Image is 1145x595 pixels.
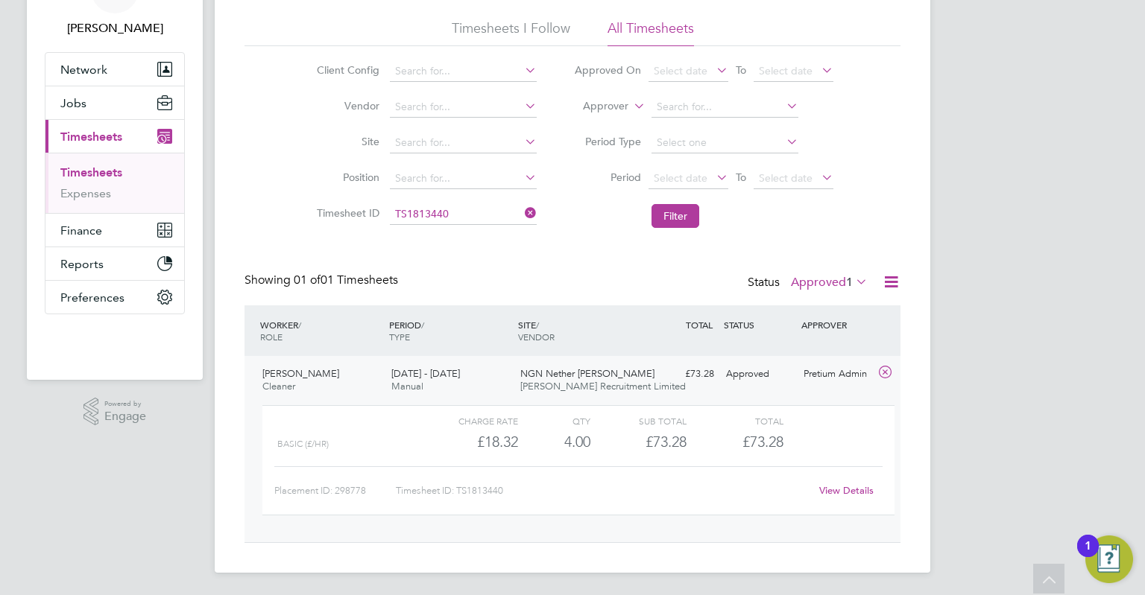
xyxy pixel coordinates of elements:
div: Status [748,273,871,293]
span: £73.28 [742,433,783,451]
a: Go to home page [45,329,185,353]
button: Reports [45,247,184,280]
img: berryrecruitment-logo-retina.png [72,329,158,353]
button: Jobs [45,86,184,119]
input: Search for... [390,61,537,82]
label: Period Type [574,135,641,148]
label: Period [574,171,641,184]
div: WORKER [256,311,385,350]
span: Cleaner [262,380,295,392]
span: VENDOR [518,331,555,343]
span: 01 of [294,273,321,287]
li: All Timesheets [608,19,694,46]
span: [PERSON_NAME] Recruitment Limited [520,380,686,392]
div: Total [687,412,783,430]
a: Powered byEngage [83,398,147,426]
div: Timesheets [45,153,184,213]
span: Preferences [60,290,124,305]
label: Client Config [312,63,379,77]
label: Site [312,135,379,148]
label: Position [312,171,379,184]
span: Doreen Meyrick [45,19,185,37]
span: ROLE [260,331,283,343]
div: QTY [518,412,590,430]
input: Search for... [390,133,537,153]
div: 4.00 [518,430,590,454]
span: 01 Timesheets [294,273,398,287]
span: TYPE [389,331,410,343]
div: Approved [720,362,798,386]
button: Timesheets [45,120,184,153]
a: Expenses [60,186,111,200]
span: / [421,319,424,331]
span: To [731,168,751,187]
span: NGN Nether [PERSON_NAME] [520,367,654,380]
button: Finance [45,214,184,246]
div: 1 [1085,546,1091,565]
button: Open Resource Center, 1 new notification [1085,535,1133,583]
a: View Details [819,484,874,497]
div: Charge rate [422,412,518,430]
span: Timesheets [60,130,122,144]
span: Engage [104,410,146,423]
input: Search for... [390,204,537,225]
input: Select one [652,133,798,153]
span: Select date [654,171,707,185]
span: Basic (£/HR) [277,439,329,449]
li: Timesheets I Follow [452,19,570,46]
input: Search for... [390,97,537,118]
div: Timesheet ID: TS1813440 [396,479,810,503]
span: Manual [391,380,423,392]
span: [PERSON_NAME] [262,367,339,380]
button: Filter [652,204,699,228]
span: To [731,60,751,80]
div: Sub Total [590,412,687,430]
span: Powered by [104,398,146,410]
div: SITE [514,311,643,350]
span: TOTAL [686,319,713,331]
span: Select date [654,64,707,77]
label: Approved On [574,63,641,77]
div: £18.32 [422,430,518,454]
label: Approver [561,99,628,114]
input: Search for... [652,97,798,118]
span: / [298,319,301,331]
span: Finance [60,223,102,238]
button: Preferences [45,281,184,314]
span: 1 [846,275,853,290]
a: Timesheets [60,165,122,179]
button: Network [45,53,184,86]
div: Pretium Admin [798,362,875,386]
div: PERIOD [385,311,514,350]
div: £73.28 [590,430,687,454]
div: £73.28 [643,362,720,386]
span: Network [60,63,107,77]
span: Reports [60,257,104,271]
span: Jobs [60,96,86,110]
input: Search for... [390,168,537,189]
span: Select date [759,64,813,77]
label: Approved [791,275,868,290]
span: Select date [759,171,813,185]
div: Showing [245,273,401,288]
span: [DATE] - [DATE] [391,367,460,380]
div: Placement ID: 298778 [274,479,396,503]
div: STATUS [720,311,798,338]
label: Vendor [312,99,379,112]
span: / [536,319,539,331]
div: APPROVER [798,311,875,338]
label: Timesheet ID [312,206,379,220]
